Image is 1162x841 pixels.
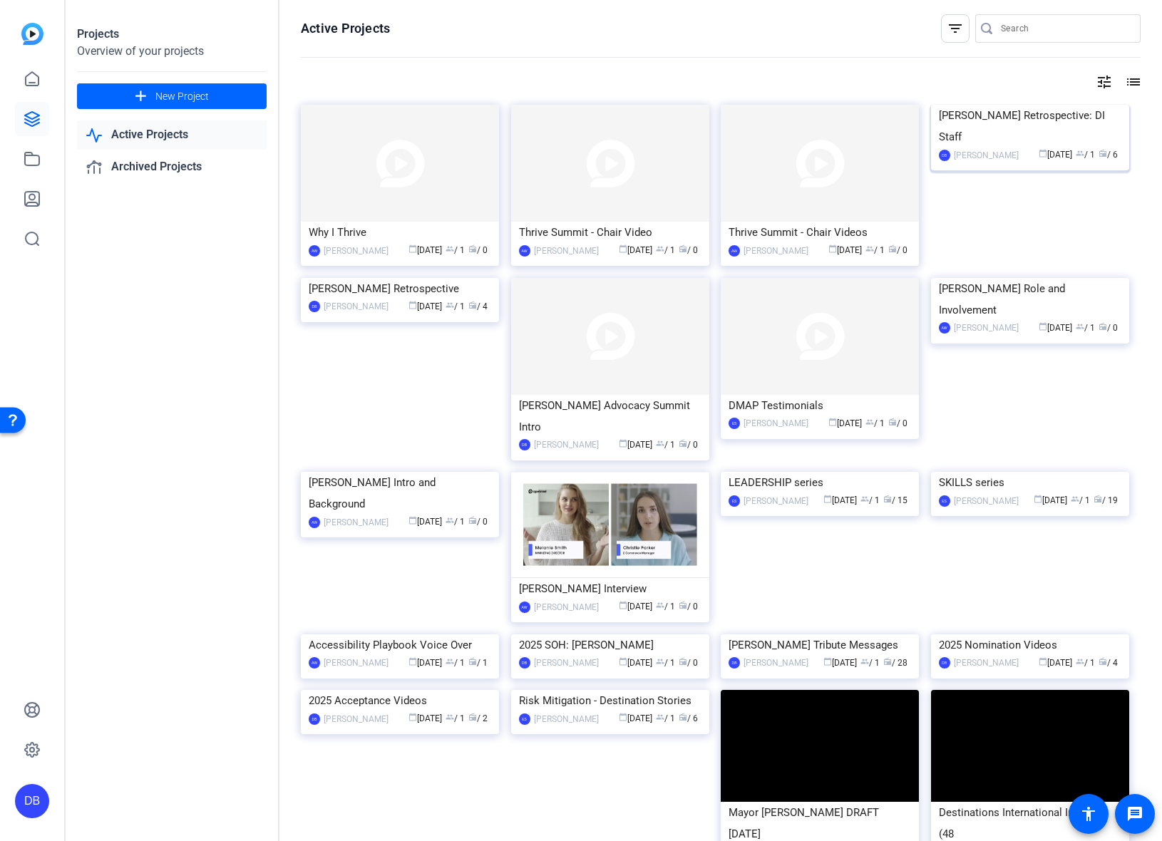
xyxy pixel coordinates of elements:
[519,602,530,613] div: AW
[309,222,491,243] div: Why I Thrive
[823,495,832,503] span: calendar_today
[679,244,687,253] span: radio
[656,601,664,609] span: group
[446,516,454,525] span: group
[729,222,911,243] div: Thrive Summit - Chair Videos
[468,301,477,309] span: radio
[301,20,390,37] h1: Active Projects
[519,395,701,438] div: [PERSON_NAME] Advocacy Summit Intro
[679,439,687,448] span: radio
[744,416,808,430] div: [PERSON_NAME]
[408,657,417,666] span: calendar_today
[519,634,701,656] div: 2025 SOH: [PERSON_NAME]
[1099,658,1118,668] span: / 4
[309,301,320,312] div: DB
[77,153,267,182] a: Archived Projects
[468,516,477,525] span: radio
[828,418,862,428] span: [DATE]
[1126,805,1143,822] mat-icon: message
[1076,322,1084,331] span: group
[679,657,687,666] span: radio
[865,418,885,428] span: / 1
[77,26,267,43] div: Projects
[1099,150,1118,160] span: / 6
[1039,149,1047,158] span: calendar_today
[939,278,1121,321] div: [PERSON_NAME] Role and Involvement
[656,657,664,666] span: group
[446,301,465,311] span: / 1
[446,713,454,721] span: group
[954,321,1019,335] div: [PERSON_NAME]
[1099,149,1107,158] span: radio
[888,418,908,428] span: / 0
[446,245,465,255] span: / 1
[865,245,885,255] span: / 1
[939,472,1121,493] div: SKILLS series
[77,120,267,150] a: Active Projects
[446,244,454,253] span: group
[309,690,491,711] div: 2025 Acceptance Videos
[860,495,880,505] span: / 1
[446,713,465,723] span: / 1
[954,148,1019,162] div: [PERSON_NAME]
[1080,805,1097,822] mat-icon: accessibility
[860,657,869,666] span: group
[408,301,417,309] span: calendar_today
[1124,73,1141,91] mat-icon: list
[1076,323,1095,333] span: / 1
[865,244,874,253] span: group
[446,657,454,666] span: group
[408,301,442,311] span: [DATE]
[324,244,389,258] div: [PERSON_NAME]
[324,515,389,530] div: [PERSON_NAME]
[309,657,320,669] div: AW
[468,713,488,723] span: / 2
[534,656,599,670] div: [PERSON_NAME]
[679,440,698,450] span: / 0
[679,601,687,609] span: radio
[468,301,488,311] span: / 4
[947,20,964,37] mat-icon: filter_list
[1096,73,1113,91] mat-icon: tune
[1076,657,1084,666] span: group
[679,602,698,612] span: / 0
[408,517,442,527] span: [DATE]
[1071,495,1090,505] span: / 1
[1039,150,1072,160] span: [DATE]
[729,395,911,416] div: DMAP Testimonials
[883,495,892,503] span: radio
[1039,658,1072,668] span: [DATE]
[1076,150,1095,160] span: / 1
[132,88,150,105] mat-icon: add
[888,418,897,426] span: radio
[729,418,740,429] div: ES
[656,244,664,253] span: group
[15,784,49,818] div: DB
[883,658,908,668] span: / 28
[729,495,740,507] div: ES
[309,713,320,725] div: DB
[939,634,1121,656] div: 2025 Nomination Videos
[828,418,837,426] span: calendar_today
[1094,495,1102,503] span: radio
[823,657,832,666] span: calendar_today
[1076,658,1095,668] span: / 1
[1099,657,1107,666] span: radio
[828,244,837,253] span: calendar_today
[939,495,950,507] div: ES
[446,517,465,527] span: / 1
[468,657,477,666] span: radio
[888,244,897,253] span: radio
[679,713,687,721] span: radio
[1099,322,1107,331] span: radio
[656,245,675,255] span: / 1
[519,713,530,725] div: ES
[468,244,477,253] span: radio
[656,439,664,448] span: group
[468,517,488,527] span: / 0
[865,418,874,426] span: group
[729,472,911,493] div: LEADERSHIP series
[309,634,491,656] div: Accessibility Playbook Voice Over
[939,322,950,334] div: AW
[729,245,740,257] div: AW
